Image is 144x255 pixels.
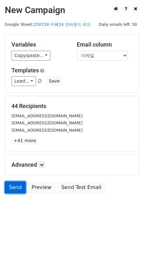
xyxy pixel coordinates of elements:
[97,22,139,27] a: Daily emails left: 50
[11,41,67,48] h5: Variables
[11,120,83,125] small: [EMAIL_ADDRESS][DOMAIN_NAME]
[33,22,91,27] a: 250728 카페24 인바운드 리드
[11,51,50,61] a: Copy/paste...
[11,103,133,110] h5: 44 Recipients
[11,137,38,145] a: +41 more
[112,224,144,255] iframe: Chat Widget
[5,5,139,16] h2: New Campaign
[11,161,133,168] h5: Advanced
[5,22,91,27] small: Google Sheet:
[5,181,26,193] a: Send
[46,76,62,86] button: Save
[11,67,39,74] a: Templates
[77,41,133,48] h5: Email column
[97,21,139,28] span: Daily emails left: 50
[11,76,36,86] a: Load...
[11,128,83,133] small: [EMAIL_ADDRESS][DOMAIN_NAME]
[11,113,83,118] small: [EMAIL_ADDRESS][DOMAIN_NAME]
[27,181,55,193] a: Preview
[112,224,144,255] div: 채팅 위젯
[57,181,105,193] a: Send Test Email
